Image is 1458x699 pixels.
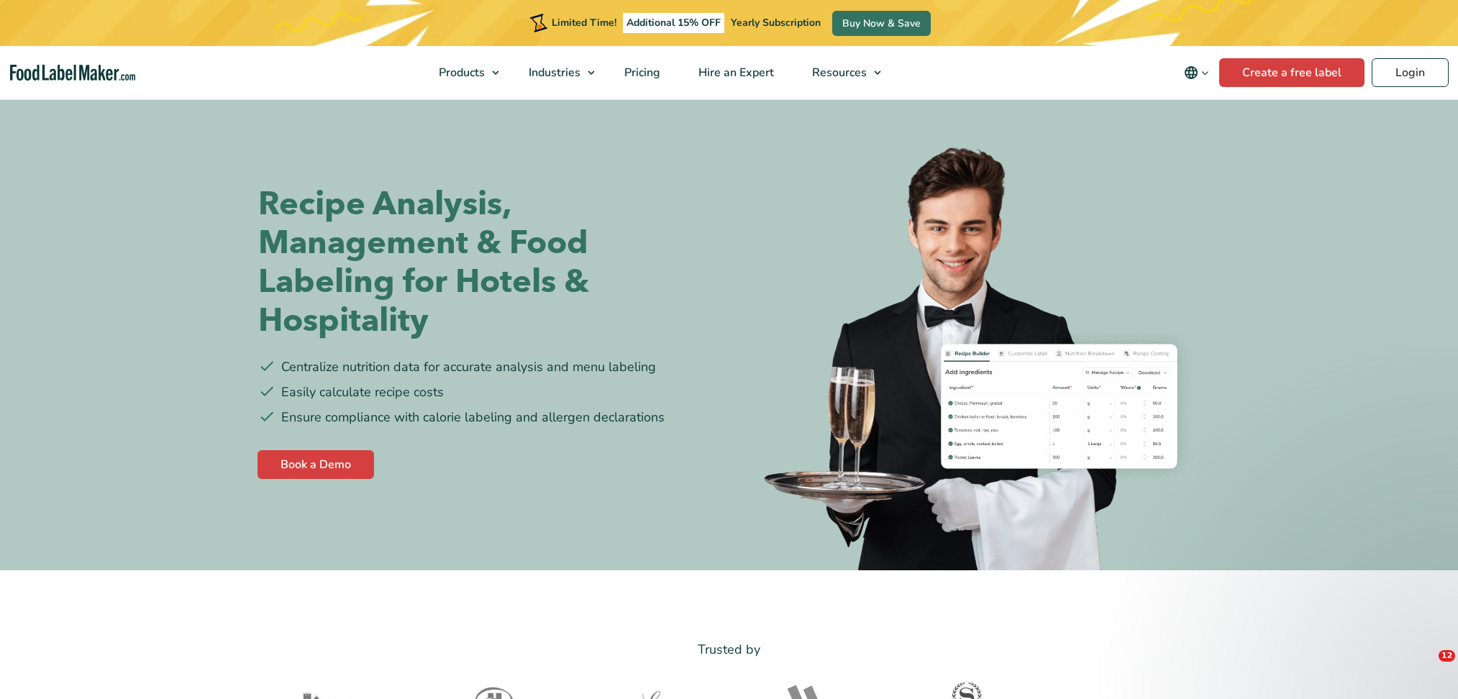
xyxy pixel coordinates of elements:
span: Yearly Subscription [731,16,821,29]
span: Additional 15% OFF [623,13,724,33]
p: Trusted by [258,639,1200,660]
iframe: Intercom live chat [1409,650,1444,685]
a: Create a free label [1219,58,1364,87]
a: Hire an Expert [680,46,790,99]
a: Food Label Maker homepage [10,65,135,81]
a: Login [1372,58,1449,87]
a: Buy Now & Save [832,11,931,36]
span: Hire an Expert [694,65,775,81]
a: Pricing [606,46,676,99]
h1: Recipe Analysis, Management & Food Labeling for Hotels & Hospitality [258,185,719,340]
span: Limited Time! [552,16,616,29]
li: Easily calculate recipe costs [258,383,719,402]
a: Resources [793,46,888,99]
a: Products [420,46,506,99]
li: Ensure compliance with calorie labeling and allergen declarations [258,408,719,427]
span: Industries [524,65,582,81]
button: Change language [1174,58,1219,87]
span: Resources [808,65,868,81]
span: Pricing [620,65,662,81]
a: Industries [510,46,602,99]
a: Book a Demo [258,450,374,479]
li: Centralize nutrition data for accurate analysis and menu labeling [258,357,719,377]
span: Products [434,65,486,81]
span: 12 [1439,650,1455,662]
